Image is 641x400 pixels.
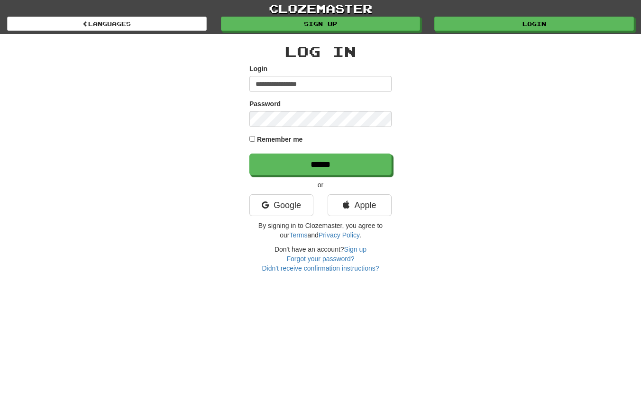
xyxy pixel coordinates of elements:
p: or [249,180,392,190]
a: Google [249,194,313,216]
p: By signing in to Clozemaster, you agree to our and . [249,221,392,240]
label: Password [249,99,281,109]
label: Remember me [257,135,303,144]
a: Languages [7,17,207,31]
a: Apple [328,194,392,216]
a: Sign up [344,245,366,253]
a: Login [434,17,634,31]
a: Forgot your password? [286,255,354,263]
a: Sign up [221,17,421,31]
div: Don't have an account? [249,245,392,273]
a: Didn't receive confirmation instructions? [262,264,379,272]
a: Privacy Policy [319,231,359,239]
label: Login [249,64,267,73]
h2: Log In [249,44,392,59]
a: Terms [289,231,307,239]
